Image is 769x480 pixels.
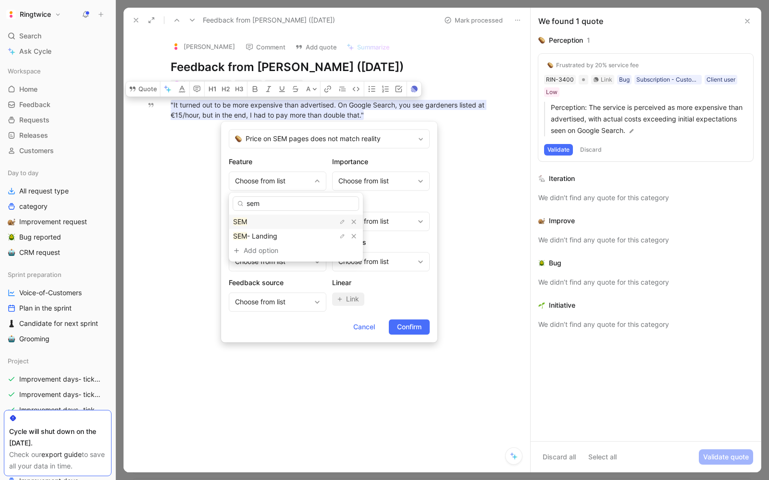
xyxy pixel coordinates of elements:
mark: SEM [233,217,247,226]
span: - Landing [247,232,277,240]
div: SEM [229,215,363,229]
div: Add option [244,245,316,256]
div: SEM- Landing [229,229,363,243]
input: Search [233,196,359,211]
mark: SEM [233,232,247,240]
